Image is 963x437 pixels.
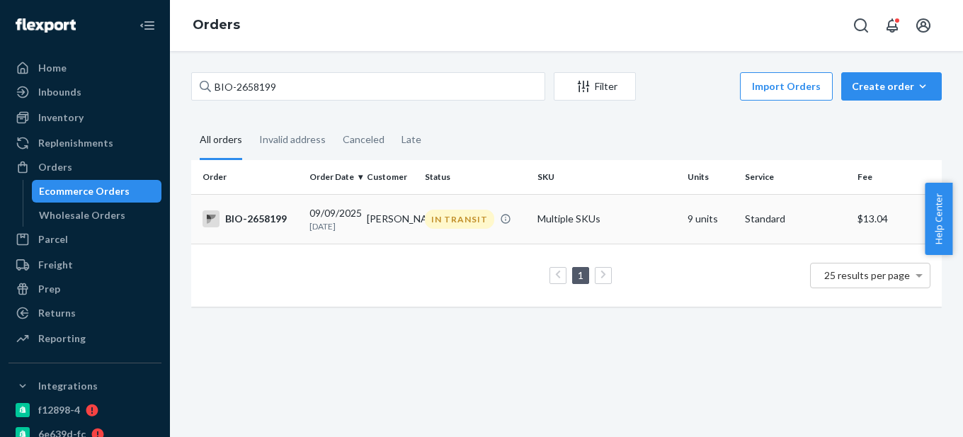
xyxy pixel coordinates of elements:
button: Close Navigation [133,11,161,40]
a: f12898-4 [8,399,161,421]
a: Reporting [8,327,161,350]
div: 09/09/2025 [309,206,355,232]
a: Orders [193,17,240,33]
a: Home [8,57,161,79]
div: Filter [554,79,635,93]
button: Import Orders [740,72,833,101]
a: Ecommerce Orders [32,180,162,203]
div: Wholesale Orders [39,208,125,222]
a: Parcel [8,228,161,251]
div: Returns [38,306,76,320]
div: Invalid address [259,121,326,158]
img: Flexport logo [16,18,76,33]
div: Integrations [38,379,98,393]
a: Freight [8,254,161,276]
ol: breadcrumbs [181,5,251,46]
a: Inbounds [8,81,161,103]
div: Inbounds [38,85,81,99]
div: Replenishments [38,136,113,150]
div: f12898-4 [38,403,80,417]
span: 25 results per page [824,269,910,281]
div: Customer [367,171,413,183]
td: Multiple SKUs [532,194,682,244]
th: Units [682,160,739,194]
div: Inventory [38,110,84,125]
button: Integrations [8,375,161,397]
th: Status [419,160,532,194]
td: [PERSON_NAME] [361,194,418,244]
div: Late [401,121,421,158]
div: Home [38,61,67,75]
div: IN TRANSIT [425,210,494,229]
div: All orders [200,121,242,160]
a: Wholesale Orders [32,204,162,227]
button: Filter [554,72,636,101]
input: Search orders [191,72,545,101]
div: Freight [38,258,73,272]
a: Returns [8,302,161,324]
button: Create order [841,72,942,101]
a: Inventory [8,106,161,129]
div: Reporting [38,331,86,346]
th: Fee [852,160,942,194]
div: Ecommerce Orders [39,184,130,198]
th: SKU [532,160,682,194]
div: Create order [852,79,931,93]
button: Open notifications [878,11,906,40]
td: $13.04 [852,194,942,244]
p: Standard [745,212,846,226]
div: Canceled [343,121,384,158]
p: [DATE] [309,220,355,232]
a: Prep [8,278,161,300]
div: Parcel [38,232,68,246]
th: Order [191,160,304,194]
div: BIO-2658199 [203,210,298,227]
div: Orders [38,160,72,174]
th: Order Date [304,160,361,194]
a: Page 1 is your current page [575,269,586,281]
a: Orders [8,156,161,178]
td: 9 units [682,194,739,244]
div: Prep [38,282,60,296]
button: Open account menu [909,11,938,40]
a: Replenishments [8,132,161,154]
button: Help Center [925,183,952,255]
th: Service [739,160,852,194]
button: Open Search Box [847,11,875,40]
